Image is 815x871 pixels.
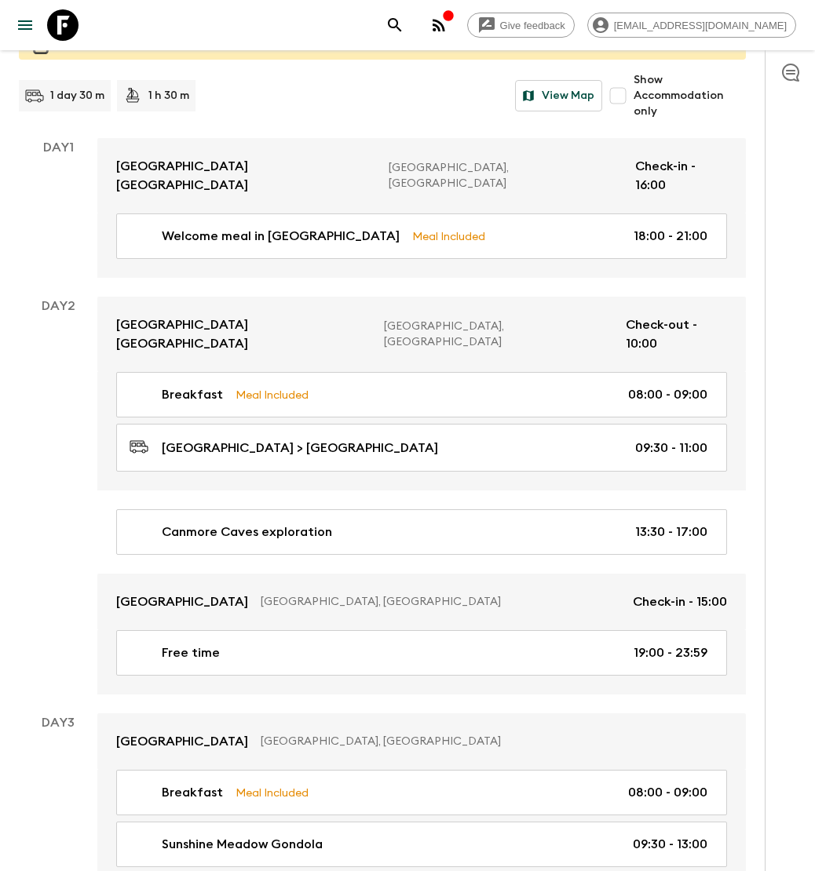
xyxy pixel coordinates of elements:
p: [GEOGRAPHIC_DATA] [116,732,248,751]
a: [GEOGRAPHIC_DATA] [GEOGRAPHIC_DATA][GEOGRAPHIC_DATA], [GEOGRAPHIC_DATA]Check-in - 16:00 [97,138,746,213]
p: [GEOGRAPHIC_DATA] [GEOGRAPHIC_DATA] [116,315,371,353]
p: 08:00 - 09:00 [628,385,707,404]
p: Meal Included [412,228,485,245]
p: Day 1 [19,138,97,157]
p: Day 2 [19,297,97,315]
button: search adventures [379,9,411,41]
p: 09:30 - 11:00 [635,439,707,457]
p: 09:30 - 13:00 [633,835,707,854]
a: Canmore Caves exploration13:30 - 17:00 [116,509,727,555]
p: 1 h 30 m [148,88,189,104]
div: [EMAIL_ADDRESS][DOMAIN_NAME] [587,13,796,38]
a: BreakfastMeal Included08:00 - 09:00 [116,770,727,815]
p: Day 3 [19,713,97,732]
p: [GEOGRAPHIC_DATA] [116,592,248,611]
p: Breakfast [162,385,223,404]
p: [GEOGRAPHIC_DATA], [GEOGRAPHIC_DATA] [389,160,623,191]
p: Check-in - 15:00 [633,592,727,611]
p: Canmore Caves exploration [162,523,332,541]
a: [GEOGRAPHIC_DATA][GEOGRAPHIC_DATA], [GEOGRAPHIC_DATA]Check-in - 15:00 [97,574,746,630]
p: [GEOGRAPHIC_DATA], [GEOGRAPHIC_DATA] [261,594,620,610]
p: [GEOGRAPHIC_DATA], [GEOGRAPHIC_DATA] [261,734,714,749]
a: [GEOGRAPHIC_DATA] [GEOGRAPHIC_DATA][GEOGRAPHIC_DATA], [GEOGRAPHIC_DATA]Check-out - 10:00 [97,297,746,372]
p: [GEOGRAPHIC_DATA], [GEOGRAPHIC_DATA] [384,319,613,350]
span: Show Accommodation only [634,72,746,119]
p: Sunshine Meadow Gondola [162,835,323,854]
a: Free time19:00 - 23:59 [116,630,727,676]
a: BreakfastMeal Included08:00 - 09:00 [116,372,727,417]
a: Give feedback [467,13,575,38]
span: Give feedback [492,20,574,31]
p: [GEOGRAPHIC_DATA] [GEOGRAPHIC_DATA] [116,157,376,195]
p: 18:00 - 21:00 [634,227,707,246]
p: Meal Included [236,386,309,403]
p: 13:30 - 17:00 [635,523,707,541]
a: Welcome meal in [GEOGRAPHIC_DATA]Meal Included18:00 - 21:00 [116,213,727,259]
p: Free time [162,643,220,662]
p: Check-in - 16:00 [635,157,727,195]
a: Sunshine Meadow Gondola09:30 - 13:00 [116,822,727,867]
p: 1 day 30 m [50,88,104,104]
p: [GEOGRAPHIC_DATA] > [GEOGRAPHIC_DATA] [162,439,438,457]
a: [GEOGRAPHIC_DATA][GEOGRAPHIC_DATA], [GEOGRAPHIC_DATA] [97,713,746,770]
span: [EMAIL_ADDRESS][DOMAIN_NAME] [605,20,795,31]
p: 08:00 - 09:00 [628,783,707,802]
button: View Map [515,80,602,111]
p: Welcome meal in [GEOGRAPHIC_DATA] [162,227,400,246]
p: Meal Included [236,784,309,801]
a: [GEOGRAPHIC_DATA] > [GEOGRAPHIC_DATA]09:30 - 11:00 [116,424,727,472]
p: 19:00 - 23:59 [634,643,707,662]
button: menu [9,9,41,41]
p: Breakfast [162,783,223,802]
p: Check-out - 10:00 [626,315,727,353]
